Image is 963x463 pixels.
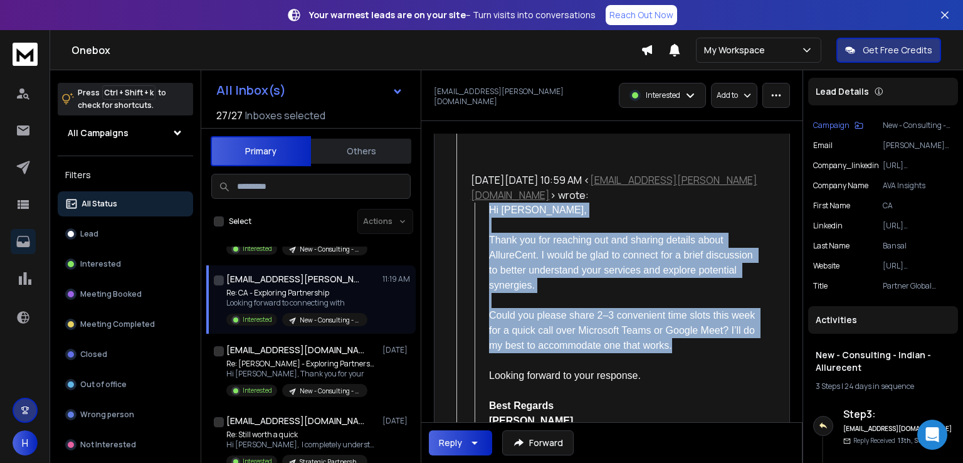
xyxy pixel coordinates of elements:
p: Re: CA - Exploring Partnership [226,288,367,298]
p: Lead [80,229,98,239]
p: Looking forward to connecting with [226,298,367,308]
span: 24 days in sequence [845,381,914,391]
p: Email [813,141,833,151]
a: Reach Out Now [606,5,677,25]
label: Select [229,216,251,226]
img: logo [13,43,38,66]
p: Re: [PERSON_NAME] - Exploring Partnership [226,359,377,369]
span: 13th, Sep [898,436,925,445]
p: AVA Insights [883,181,953,191]
button: Others [311,137,411,165]
p: New - Consulting - Indian - Allurecent [300,316,360,325]
button: H [13,430,38,455]
span: 3 Steps [816,381,840,391]
button: Primary [211,136,311,166]
p: linkedin [813,221,843,231]
button: Meeting Completed [58,312,193,337]
p: New - Consulting - Indian - Allurecent [300,245,360,254]
button: Meeting Booked [58,282,193,307]
p: Out of office [80,380,127,390]
button: Not Interested [58,432,193,457]
p: Partner Global Sustanability and Digital Transformation [883,281,953,291]
p: Re: Still worth a quick [226,430,377,440]
p: Hi [PERSON_NAME], Thank you for your [226,369,377,379]
p: New - Consulting - Indian - Allurecent [300,386,360,396]
p: Interested [243,244,272,253]
p: My Workspace [704,44,770,56]
p: Hi [PERSON_NAME], I completely understand you [226,440,377,450]
p: Meeting Booked [80,289,142,299]
div: Hi [PERSON_NAME], [489,203,762,218]
button: Out of office [58,372,193,397]
h3: Filters [58,166,193,184]
p: Interested [80,259,121,269]
p: All Status [82,199,117,209]
p: Wrong person [80,410,134,420]
h1: New - Consulting - Indian - Allurecent [816,349,950,374]
button: Interested [58,252,193,277]
p: New - Consulting - Indian - Allurecent [883,120,953,130]
h1: [EMAIL_ADDRESS][PERSON_NAME][DOMAIN_NAME] [226,273,364,285]
h1: [EMAIL_ADDRESS][DOMAIN_NAME] [226,344,364,356]
h6: [EMAIL_ADDRESS][DOMAIN_NAME] [843,424,953,434]
button: Forward [502,430,574,455]
p: Reach Out Now [609,9,673,21]
p: CA [883,201,953,211]
button: Lead [58,221,193,247]
p: [PERSON_NAME][EMAIL_ADDRESS][DOMAIN_NAME] [883,141,953,151]
div: [DATE][DATE] 10:59 AM < > wrote: [471,173,762,203]
p: Company Name [813,181,868,191]
p: Last Name [813,241,850,251]
button: All Status [58,191,193,216]
p: Add to [717,90,738,100]
p: Campaign [813,120,850,130]
button: Reply [429,430,492,455]
span: 27 / 27 [216,108,243,123]
strong: [PERSON_NAME] [489,415,573,426]
p: Get Free Credits [863,44,932,56]
strong: Your warmest leads are on your site [309,9,466,21]
h1: All Inbox(s) [216,84,286,97]
p: Meeting Completed [80,319,155,329]
p: [DATE] [382,416,411,426]
p: Lead Details [816,85,869,98]
p: 11:19 AM [382,274,411,284]
p: title [813,281,828,291]
p: Not Interested [80,440,136,450]
button: Closed [58,342,193,367]
p: Press to check for shortcuts. [78,87,166,112]
div: Thank you for reaching out and sharing details about AllureCent. I would be glad to connect for a... [489,233,762,293]
div: | [816,381,950,391]
p: [EMAIL_ADDRESS][PERSON_NAME][DOMAIN_NAME] [434,87,608,107]
p: Bansal [883,241,953,251]
div: Open Intercom Messenger [917,420,947,450]
p: Closed [80,349,107,359]
button: Get Free Credits [836,38,941,63]
h3: Inboxes selected [245,108,325,123]
p: – Turn visits into conversations [309,9,596,21]
p: Interested [243,386,272,395]
button: All Campaigns [58,120,193,146]
h6: Step 3 : [843,407,953,422]
p: website [813,261,839,271]
div: Reply [439,437,462,449]
button: Wrong person [58,402,193,427]
p: Interested [646,90,680,100]
button: All Inbox(s) [206,78,413,103]
p: company_linkedin [813,161,879,171]
div: Looking forward to your response. [489,368,762,383]
p: Interested [243,315,272,324]
p: [URL][DOMAIN_NAME] [883,261,953,271]
p: Reply Received [853,436,925,445]
h1: All Campaigns [68,127,129,139]
p: [URL][DOMAIN_NAME] [883,161,953,171]
div: Activities [808,306,958,334]
h1: Onebox [71,43,641,58]
p: [URL][DOMAIN_NAME] [883,221,953,231]
button: Campaign [813,120,863,130]
h1: [EMAIL_ADDRESS][DOMAIN_NAME] [226,415,364,427]
p: [DATE] [382,345,411,355]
